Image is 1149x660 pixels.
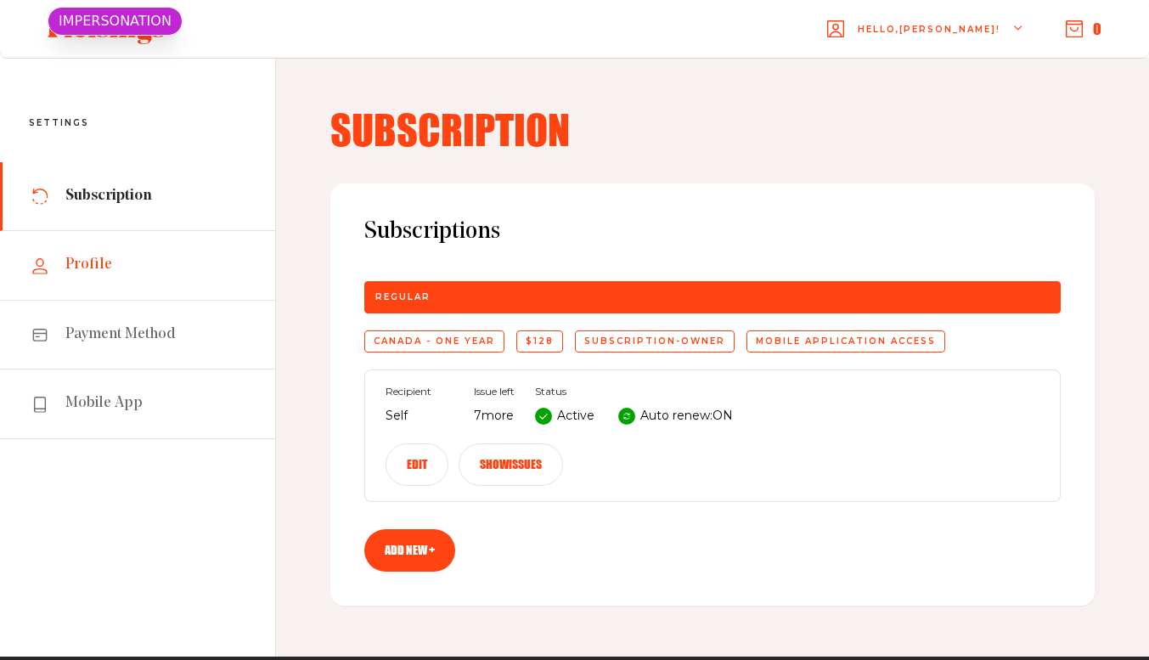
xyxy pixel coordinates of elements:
[516,330,563,353] div: $128
[474,386,515,398] span: Issue left
[474,406,515,426] p: 7 more
[386,406,453,426] p: Self
[459,443,563,486] button: Showissues
[48,7,183,36] div: IMPERSONATION
[640,406,733,426] p: Auto renew: ON
[65,324,176,345] span: Payment Method
[364,281,1061,313] div: Regular
[65,186,152,206] span: Subscription
[575,330,735,353] div: subscription-owner
[364,529,455,572] a: Add new +
[1066,20,1101,38] button: 0
[364,330,504,353] div: Canada - One year
[535,386,733,398] span: Status
[65,393,143,414] span: Mobile App
[364,217,1061,247] span: Subscriptions
[557,406,594,426] p: Active
[386,443,448,486] button: Edit
[386,386,453,398] span: Recipient
[746,330,945,353] div: Mobile application access
[65,255,112,275] span: Profile
[330,109,1095,149] h4: Subscription
[858,23,1000,63] span: Hello, [PERSON_NAME] !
